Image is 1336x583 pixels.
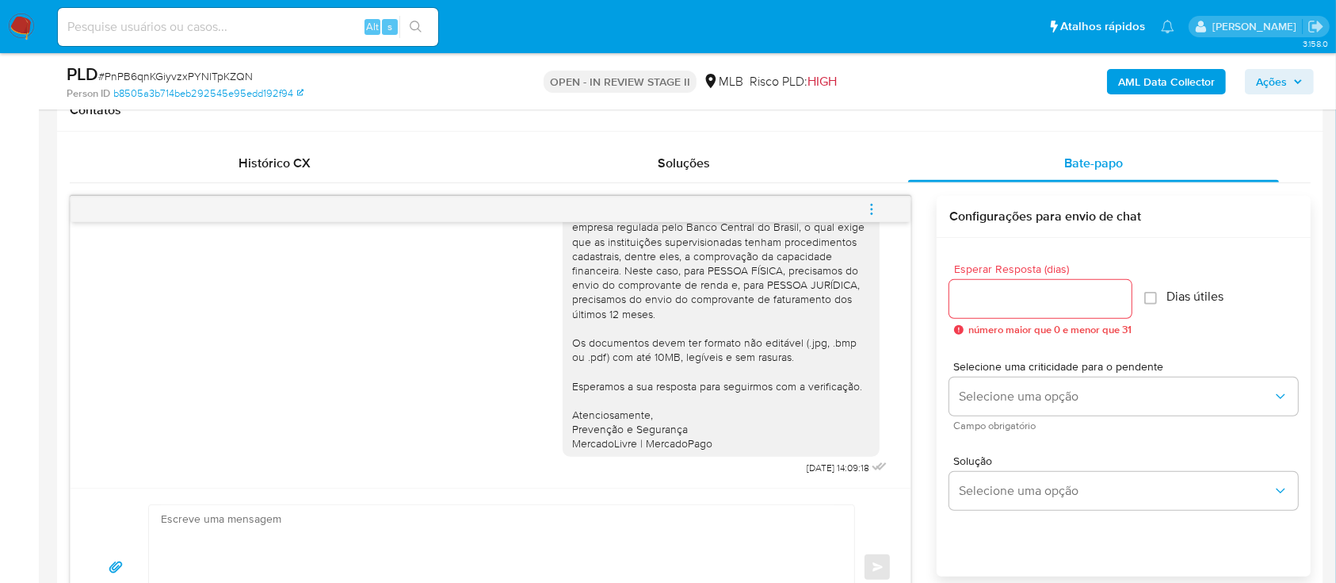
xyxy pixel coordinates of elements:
[67,86,110,101] b: Person ID
[387,19,392,34] span: s
[1107,69,1226,94] button: AML Data Collector
[953,455,1302,466] span: Solução
[58,17,438,37] input: Pesquise usuários ou casos...
[1144,292,1157,305] input: Dias útiles
[949,289,1132,309] input: days_to_wait
[366,19,379,34] span: Alt
[1245,69,1314,94] button: Ações
[949,472,1298,510] button: Selecione uma opção
[1118,69,1215,94] b: AML Data Collector
[1161,20,1174,33] a: Notificações
[750,73,837,90] span: Risco PLD:
[807,462,869,474] span: [DATE] 14:09:18
[954,263,1136,275] span: Esperar Resposta (dias)
[544,71,697,93] p: OPEN - IN REVIEW STAGE II
[1307,18,1324,35] a: Sair
[968,324,1132,336] span: número maior que 0 e menor que 31
[953,422,1302,430] span: Campo obrigatório
[949,209,1298,224] h3: Configurações para envio de chat
[1256,69,1287,94] span: Ações
[1060,18,1145,35] span: Atalhos rápidos
[807,72,837,90] span: HIGH
[845,190,898,228] button: menu-action
[703,73,743,90] div: MLB
[1212,19,1302,34] p: alessandra.barbosa@mercadopago.com
[1303,37,1328,50] span: 3.158.0
[572,76,870,451] div: [PERSON_NAME]! Estamos realizando uma verificação adicional de segurança em contas de usuários qu...
[953,361,1302,372] span: Selecione uma criticidade para o pendente
[959,389,1273,405] span: Selecione uma opção
[1166,289,1223,305] span: Dias útiles
[1064,154,1123,172] span: Bate-papo
[239,154,311,172] span: Histórico CX
[658,154,710,172] span: Soluções
[70,102,1311,118] h1: Contatos
[67,61,98,86] b: PLD
[949,378,1298,416] button: Selecione uma opção
[959,483,1273,499] span: Selecione uma opção
[113,86,303,101] a: b8505a3b714beb292545e95edd192f94
[98,68,253,84] span: # PnPB6qnKGiyvzxPYNlTpKZQN
[399,16,432,38] button: search-icon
